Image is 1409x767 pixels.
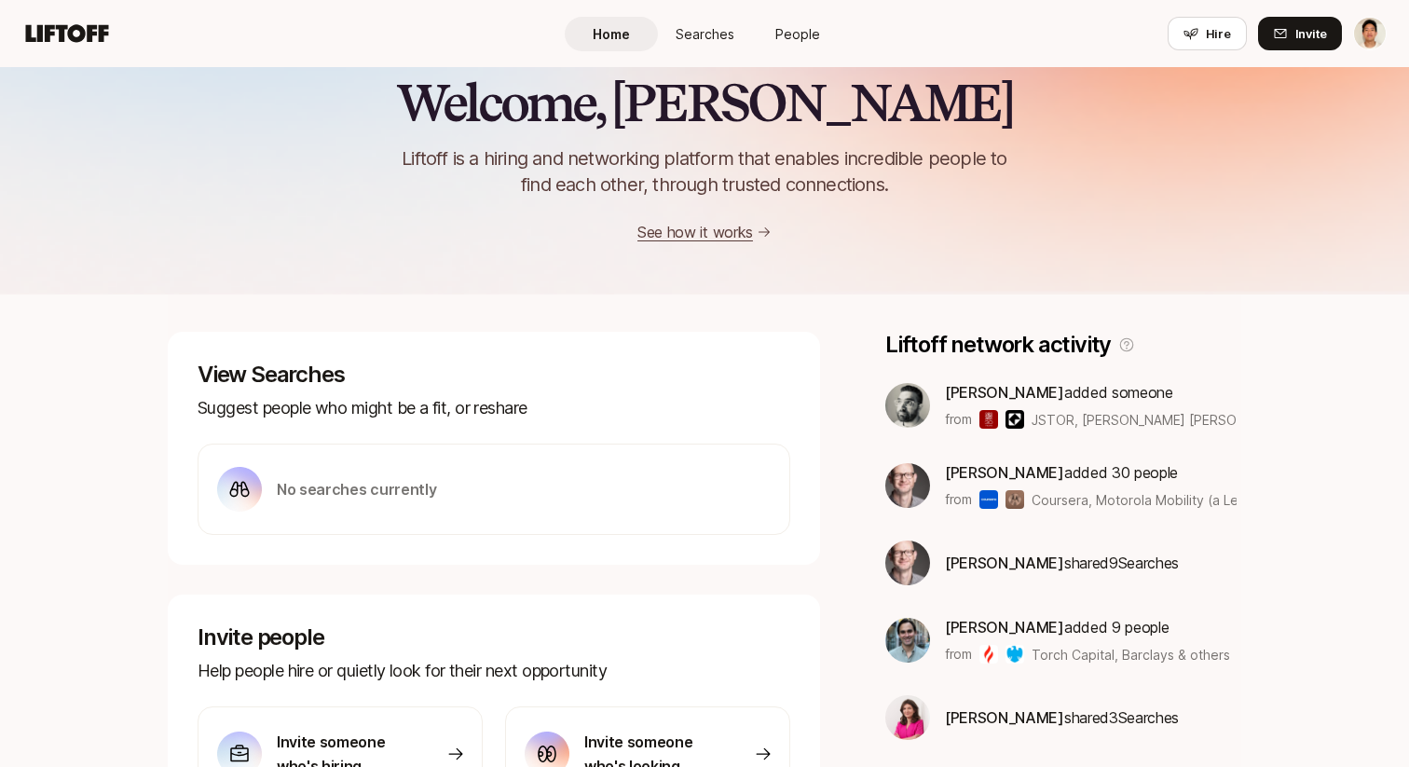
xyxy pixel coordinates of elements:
[1353,17,1387,50] button: Jeremy Chen
[945,383,1064,402] span: [PERSON_NAME]
[1005,410,1024,429] img: Kleiner Perkins
[775,24,820,44] span: People
[945,618,1064,637] span: [PERSON_NAME]
[676,24,734,44] span: Searches
[277,477,436,501] p: No searches currently
[565,17,658,51] a: Home
[593,24,630,44] span: Home
[945,705,1179,730] p: shared 3 Search es
[658,17,751,51] a: Searches
[979,410,998,429] img: JSTOR
[945,460,1237,485] p: added 30 people
[1295,24,1327,43] span: Invite
[979,645,998,664] img: Torch Capital
[198,362,790,388] p: View Searches
[1168,17,1247,50] button: Hire
[945,408,972,431] p: from
[1032,645,1230,664] span: Torch Capital, Barclays & others
[885,695,930,740] img: 9e09e871_5697_442b_ae6e_b16e3f6458f8.jpg
[1005,645,1024,664] img: Barclays
[885,383,930,428] img: 8a1fad4a_210e_4acd_a32d_e46137bcdc91.jfif
[751,17,844,51] a: People
[979,490,998,509] img: Coursera
[885,618,930,663] img: 48574b06_d576_46f3_addf_44ad6cc6b19e.jpg
[1354,18,1386,49] img: Jeremy Chen
[885,332,1111,358] p: Liftoff network activity
[1005,490,1024,509] img: Motorola Mobility (a Lenovo Company)
[637,223,753,241] a: See how it works
[885,541,930,585] img: 38265413_5a66_4abc_b3e5_8d96d609e730.jpg
[371,145,1038,198] p: Liftoff is a hiring and networking platform that enables incredible people to find each other, th...
[1206,24,1231,43] span: Hire
[945,708,1064,727] span: [PERSON_NAME]
[945,615,1230,639] p: added 9 people
[396,75,1014,130] h2: Welcome, [PERSON_NAME]
[945,463,1064,482] span: [PERSON_NAME]
[885,463,930,508] img: 38265413_5a66_4abc_b3e5_8d96d609e730.jpg
[945,380,1237,404] p: added someone
[945,643,972,665] p: from
[1032,492,1394,508] span: Coursera, Motorola Mobility (a Lenovo Company) & others
[198,658,790,684] p: Help people hire or quietly look for their next opportunity
[1032,410,1237,430] span: JSTOR, [PERSON_NAME] [PERSON_NAME] & others
[945,554,1064,572] span: [PERSON_NAME]
[945,488,972,511] p: from
[198,395,790,421] p: Suggest people who might be a fit, or reshare
[198,624,790,651] p: Invite people
[945,551,1179,575] p: shared 9 Search es
[1258,17,1342,50] button: Invite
